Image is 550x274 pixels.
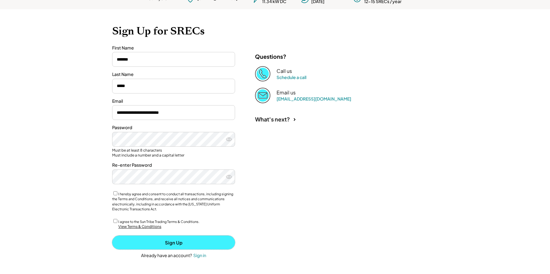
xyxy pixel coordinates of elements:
[255,88,270,103] img: Email%202%403x.png
[112,98,235,104] div: Email
[118,220,199,224] label: I agree to the Sun Tribe Trading Terms & Conditions.
[277,74,306,80] a: Schedule a call
[255,116,290,123] div: What's next?
[193,252,206,258] div: Sign in
[112,148,235,157] div: Must be at least 8 characters Must include a number and a capital letter
[112,71,235,77] div: Last Name
[277,89,296,96] div: Email us
[255,66,270,81] img: Phone%20copy%403x.png
[112,162,235,168] div: Re-enter Password
[277,96,351,101] a: [EMAIL_ADDRESS][DOMAIN_NAME]
[112,192,233,211] label: I hereby agree and consent to conduct all transactions, including signing the Terms and Condition...
[118,224,161,229] div: View Terms & Conditions
[277,68,292,74] div: Call us
[112,45,235,51] div: First Name
[112,236,235,249] button: Sign Up
[112,25,438,38] h1: Sign Up for SRECs
[255,53,286,60] div: Questions?
[112,125,235,131] div: Password
[141,252,192,259] div: Already have an account?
